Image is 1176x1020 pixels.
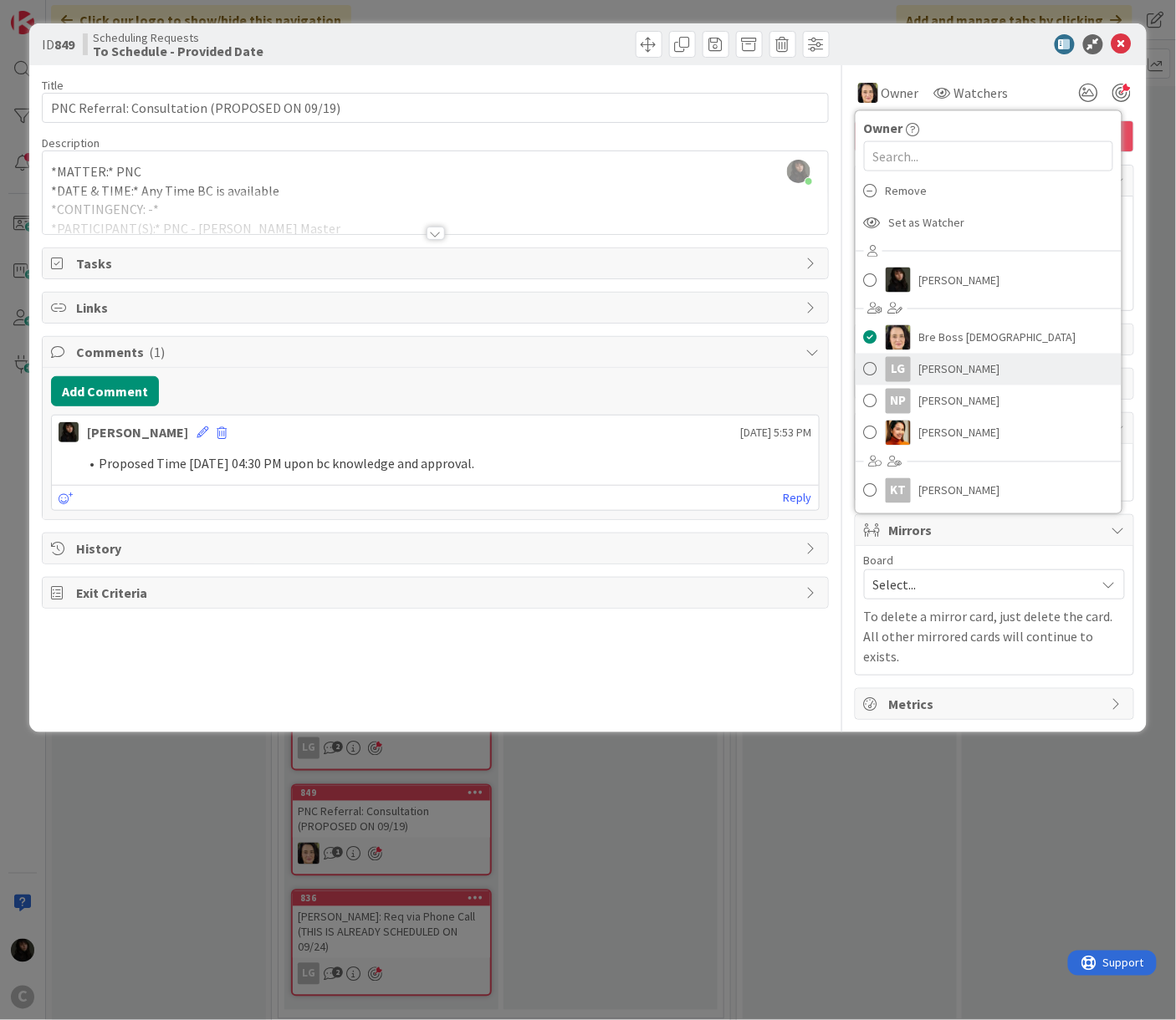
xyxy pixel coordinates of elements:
[886,421,911,446] img: PM
[76,253,798,273] span: Tasks
[784,487,812,508] a: Reply
[856,322,1122,354] a: BLBre Boss [DEMOGRAPHIC_DATA]
[42,78,64,93] label: Title
[79,454,812,473] li: Proposed Time [DATE] 04:30 PM upon bc knowledge and approval.
[886,389,911,414] div: NP
[919,421,1000,446] span: [PERSON_NAME]
[93,44,263,58] b: To Schedule - Provided Date
[856,385,1122,417] a: NP[PERSON_NAME]
[76,538,798,558] span: History
[87,422,188,442] div: [PERSON_NAME]
[741,424,812,441] span: [DATE] 5:53 PM
[919,325,1076,350] span: Bre Boss [DEMOGRAPHIC_DATA]
[889,210,965,235] span: Set as Watcher
[149,344,165,360] span: ( 1 )
[76,583,798,603] span: Exit Criteria
[864,118,903,138] span: Owner
[889,694,1103,714] span: Metrics
[889,520,1103,540] span: Mirrors
[919,478,1000,503] span: [PERSON_NAME]
[886,325,911,350] img: BL
[882,83,919,103] span: Owner
[76,342,798,362] span: Comments
[787,160,810,183] img: xZDIgFEXJ2bLOewZ7ObDEULuHMaA3y1N.PNG
[919,389,1000,414] span: [PERSON_NAME]
[54,36,74,53] b: 849
[873,573,1087,596] span: Select...
[51,376,159,406] button: Add Comment
[919,268,1000,293] span: [PERSON_NAME]
[856,417,1122,449] a: PM[PERSON_NAME]
[42,34,74,54] span: ID
[864,554,894,566] span: Board
[76,298,798,318] span: Links
[51,162,820,181] p: *MATTER:* PNC
[954,83,1009,103] span: Watchers
[93,31,263,44] span: Scheduling Requests
[858,83,878,103] img: BL
[856,264,1122,296] a: ES[PERSON_NAME]
[886,268,911,293] img: ES
[886,357,911,382] div: LG
[919,357,1000,382] span: [PERSON_NAME]
[864,606,1125,666] p: To delete a mirror card, just delete the card. All other mirrored cards will continue to exists.
[886,478,911,503] div: KT
[886,178,928,203] span: Remove
[35,3,76,23] span: Support
[59,422,79,442] img: ES
[51,181,820,201] p: *DATE & TIME:* Any Time BC is available
[42,93,829,123] input: type card name here...
[42,135,100,150] span: Description
[864,141,1113,171] input: Search...
[856,475,1122,507] a: KT[PERSON_NAME]
[856,354,1122,385] a: LG[PERSON_NAME]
